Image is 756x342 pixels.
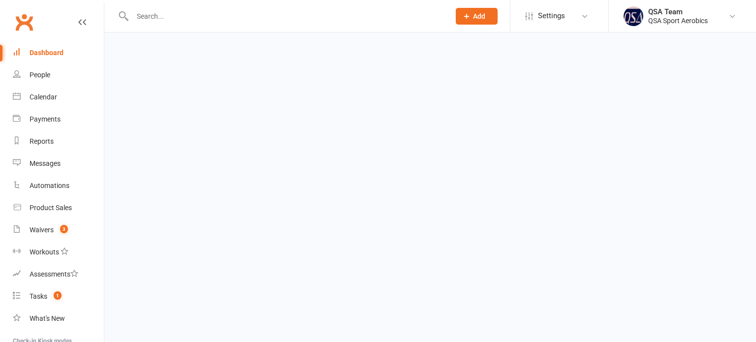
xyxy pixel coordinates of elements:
div: Messages [30,159,61,167]
div: Workouts [30,248,59,256]
a: Automations [13,175,104,197]
div: What's New [30,314,65,322]
div: Waivers [30,226,54,234]
a: Payments [13,108,104,130]
div: Product Sales [30,204,72,212]
a: Waivers 3 [13,219,104,241]
span: 1 [54,291,62,300]
a: Workouts [13,241,104,263]
div: Automations [30,182,69,189]
a: Clubworx [12,10,36,34]
a: Assessments [13,263,104,285]
div: Tasks [30,292,47,300]
span: Settings [538,5,565,27]
img: thumb_image1645967867.png [624,6,643,26]
a: Calendar [13,86,104,108]
a: What's New [13,308,104,330]
div: Dashboard [30,49,63,57]
button: Add [456,8,498,25]
div: Payments [30,115,61,123]
a: Messages [13,153,104,175]
a: Tasks 1 [13,285,104,308]
span: 3 [60,225,68,233]
div: QSA Team [648,7,708,16]
div: Calendar [30,93,57,101]
div: Assessments [30,270,78,278]
input: Search... [129,9,443,23]
a: Product Sales [13,197,104,219]
div: Reports [30,137,54,145]
a: People [13,64,104,86]
a: Dashboard [13,42,104,64]
div: People [30,71,50,79]
span: Add [473,12,485,20]
div: QSA Sport Aerobics [648,16,708,25]
a: Reports [13,130,104,153]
